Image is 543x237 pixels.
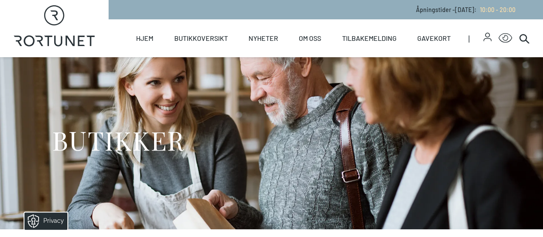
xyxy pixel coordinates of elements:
[9,209,79,233] iframe: Manage Preferences
[249,19,278,57] a: Nyheter
[476,6,516,13] a: 10:00 - 20:00
[52,124,185,156] h1: BUTIKKER
[416,5,516,14] p: Åpningstider - [DATE] :
[342,19,397,57] a: Tilbakemelding
[136,19,153,57] a: Hjem
[498,31,512,45] button: Open Accessibility Menu
[417,19,451,57] a: Gavekort
[174,19,228,57] a: Butikkoversikt
[515,156,536,161] div: © Mappedin
[299,19,321,57] a: Om oss
[480,6,516,13] span: 10:00 - 20:00
[468,19,483,57] span: |
[513,155,543,161] details: Attribution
